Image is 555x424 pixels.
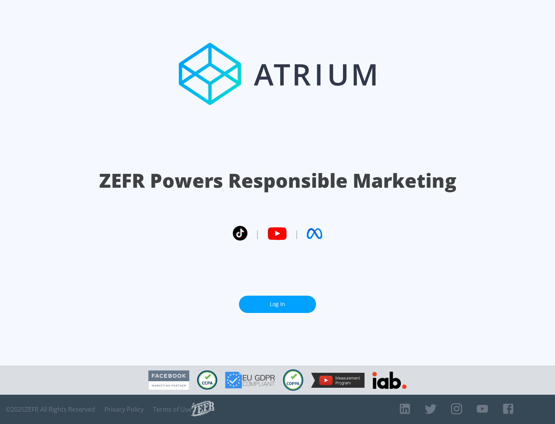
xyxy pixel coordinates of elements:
span: | [294,228,299,239]
a: Log In [239,296,316,313]
img: Facebook Marketing Partner [148,370,189,390]
img: CCPA Compliant [197,370,217,390]
span: | [255,228,260,239]
img: YouTube Measurement Program [311,373,365,388]
a: Privacy Policy [104,405,144,413]
img: GDPR Compliant [225,372,275,389]
a: Terms of Use [153,405,192,413]
h1: ZEFR Powers Responsible Marketing [99,167,456,194]
span: © 2025 ZEFR All Rights Reserved [6,405,95,413]
img: IAB [372,372,407,389]
img: COPPA Compliant [283,369,303,391]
